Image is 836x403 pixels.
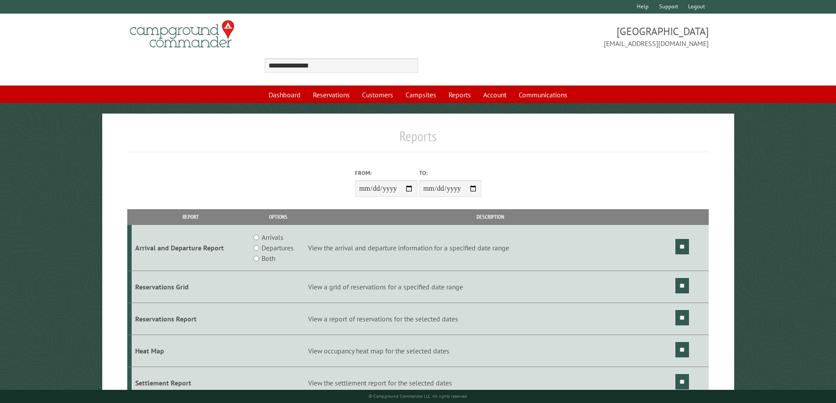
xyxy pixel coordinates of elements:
small: © Campground Commander LLC. All rights reserved. [369,393,468,399]
a: Dashboard [263,86,306,103]
td: View the arrival and departure information for a specified date range [307,225,674,271]
a: Customers [357,86,398,103]
h1: Reports [127,128,709,152]
span: [GEOGRAPHIC_DATA] [EMAIL_ADDRESS][DOMAIN_NAME] [418,24,709,49]
th: Description [307,209,674,225]
label: Both [262,253,275,264]
td: Reservations Report [132,303,250,335]
a: Communications [513,86,573,103]
td: View the settlement report for the selected dates [307,367,674,399]
td: View occupancy heat map for the selected dates [307,335,674,367]
td: Arrival and Departure Report [132,225,250,271]
a: Reservations [308,86,355,103]
label: Departures [262,243,294,253]
td: Reservations Grid [132,271,250,303]
td: View a report of reservations for the selected dates [307,303,674,335]
label: From: [355,169,417,177]
label: Arrivals [262,232,283,243]
a: Reports [443,86,476,103]
label: To: [419,169,481,177]
td: Settlement Report [132,367,250,399]
th: Options [249,209,306,225]
img: Campground Commander [127,17,237,51]
a: Campsites [400,86,441,103]
td: View a grid of reservations for a specified date range [307,271,674,303]
td: Heat Map [132,335,250,367]
th: Report [132,209,250,225]
a: Account [478,86,512,103]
